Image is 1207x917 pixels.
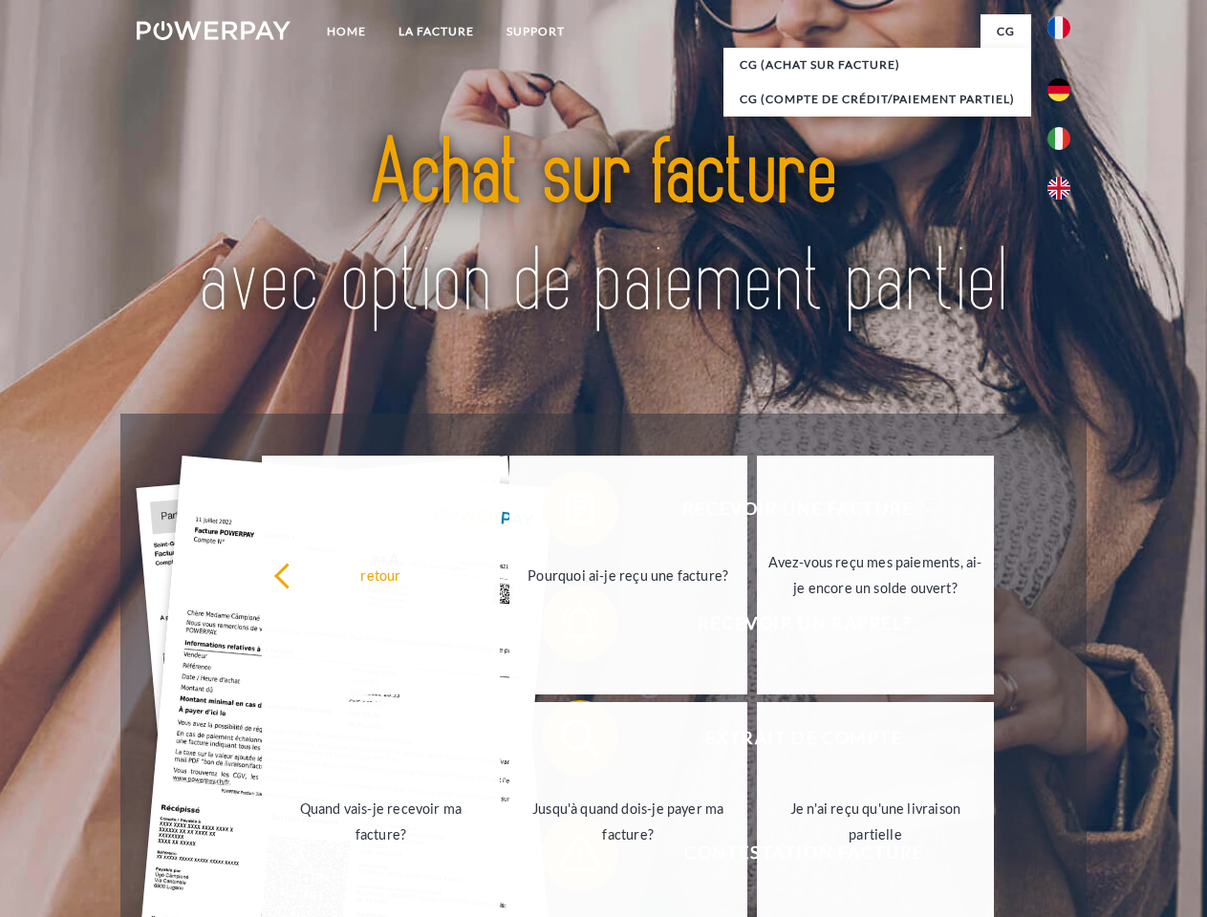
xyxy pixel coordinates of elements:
a: Support [490,14,581,49]
div: Pourquoi ai-je reçu une facture? [521,562,736,587]
a: LA FACTURE [382,14,490,49]
img: de [1047,78,1070,101]
div: Avez-vous reçu mes paiements, ai-je encore un solde ouvert? [768,549,983,601]
div: Jusqu'à quand dois-je payer ma facture? [521,796,736,847]
div: retour [273,562,488,587]
a: CG (Compte de crédit/paiement partiel) [723,82,1031,117]
a: Avez-vous reçu mes paiements, ai-je encore un solde ouvert? [757,456,995,694]
div: Quand vais-je recevoir ma facture? [273,796,488,847]
img: fr [1047,16,1070,39]
div: Je n'ai reçu qu'une livraison partielle [768,796,983,847]
a: CG [981,14,1031,49]
a: CG (achat sur facture) [723,48,1031,82]
img: title-powerpay_fr.svg [183,92,1024,366]
img: it [1047,127,1070,150]
img: en [1047,177,1070,200]
a: Home [311,14,382,49]
img: logo-powerpay-white.svg [137,21,291,40]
